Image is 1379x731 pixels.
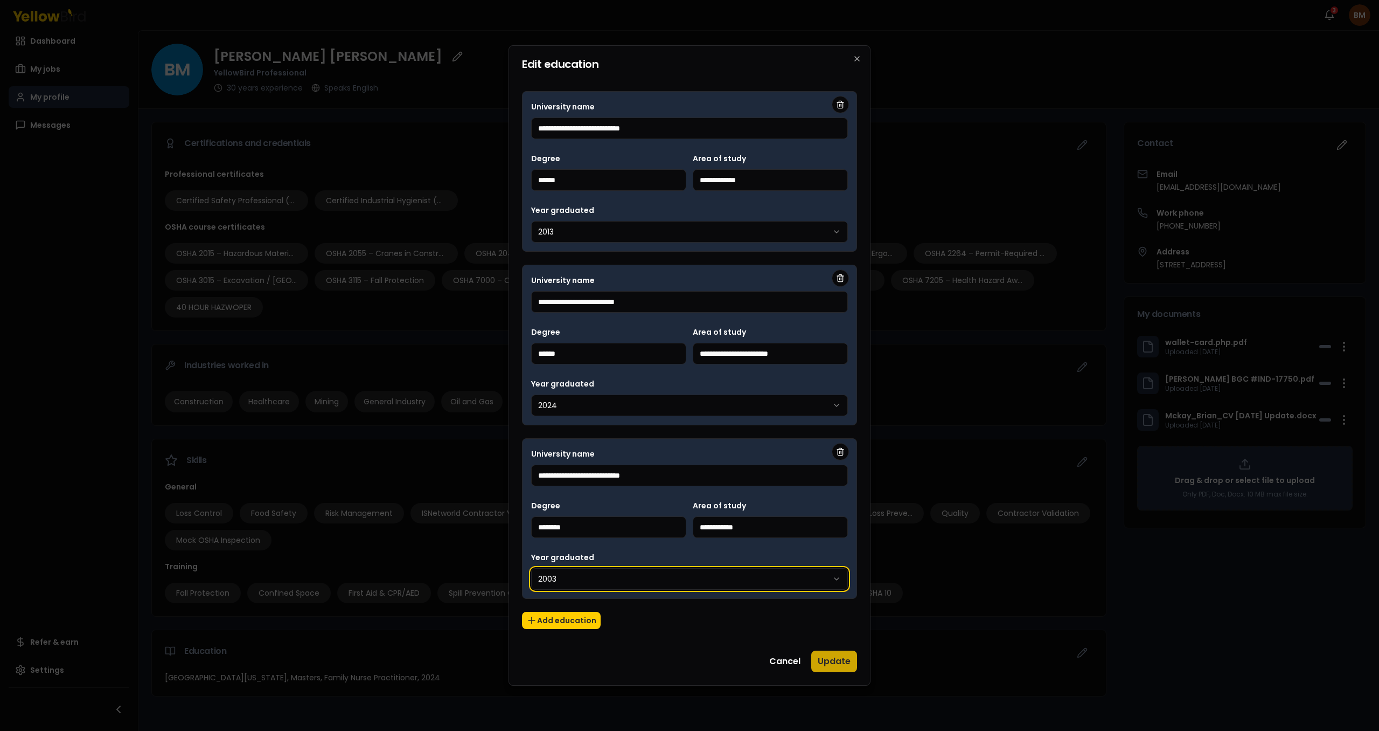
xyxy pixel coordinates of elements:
button: Cancel [763,651,807,672]
label: Degree [531,327,560,337]
label: University name [531,101,595,112]
label: University name [531,449,595,459]
label: Degree [531,500,560,511]
label: Area of study [693,153,746,164]
label: Degree [531,153,560,164]
h2: Edit education [522,59,857,70]
label: Year graduated [531,205,594,216]
label: University name [531,275,595,286]
label: Year graduated [531,378,594,389]
label: Area of study [693,500,746,511]
label: Area of study [693,327,746,337]
label: Year graduated [531,552,594,563]
button: Add education [522,612,601,629]
button: Update [811,651,857,672]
